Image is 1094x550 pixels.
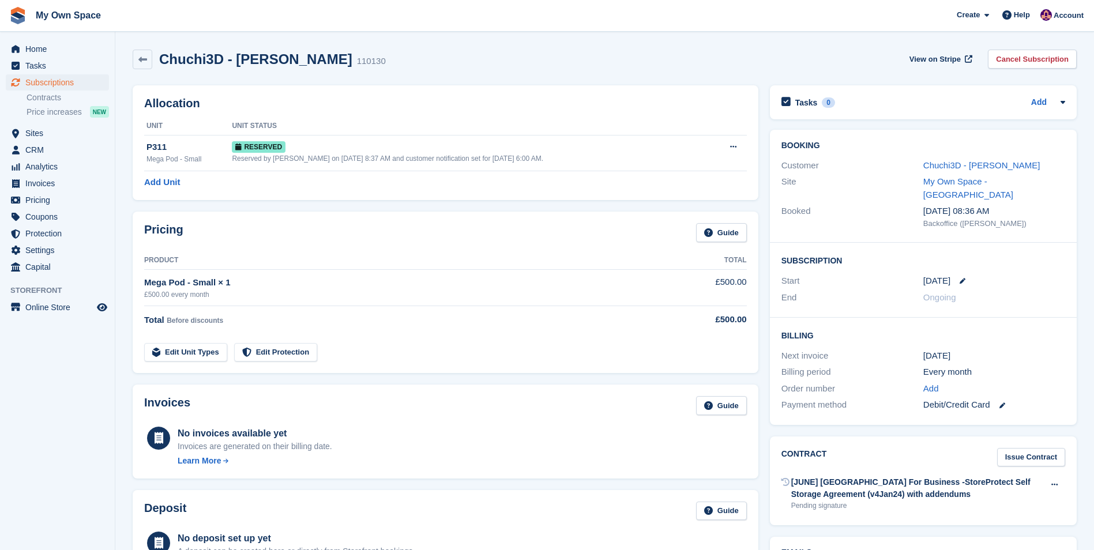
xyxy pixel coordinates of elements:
[696,223,747,242] a: Guide
[95,300,109,314] a: Preview store
[25,125,95,141] span: Sites
[144,343,227,362] a: Edit Unit Types
[9,7,27,24] img: stora-icon-8386f47178a22dfd0bd8f6a31ec36ba5ce8667c1dd55bd0f319d3a0aa187defe.svg
[144,315,164,325] span: Total
[25,159,95,175] span: Analytics
[25,175,95,191] span: Invoices
[781,274,923,288] div: Start
[655,313,747,326] div: £500.00
[923,382,939,395] a: Add
[178,455,332,467] a: Learn More
[791,476,1044,500] div: [JUNE] [GEOGRAPHIC_DATA] For Business -StoreProtect Self Storage Agreement (v4Jan24) with addendums
[27,92,109,103] a: Contracts
[6,242,109,258] a: menu
[90,106,109,118] div: NEW
[923,218,1065,229] div: Backoffice ([PERSON_NAME])
[144,276,655,289] div: Mega Pod - Small × 1
[10,285,115,296] span: Storefront
[791,500,1044,511] div: Pending signature
[27,106,109,118] a: Price increases NEW
[781,159,923,172] div: Customer
[25,299,95,315] span: Online Store
[781,349,923,363] div: Next invoice
[1014,9,1030,21] span: Help
[923,205,1065,218] div: [DATE] 08:36 AM
[781,291,923,304] div: End
[159,51,352,67] h2: Chuchi3D - [PERSON_NAME]
[6,159,109,175] a: menu
[144,117,232,135] th: Unit
[6,142,109,158] a: menu
[6,41,109,57] a: menu
[167,317,223,325] span: Before discounts
[6,125,109,141] a: menu
[232,141,285,153] span: Reserved
[25,209,95,225] span: Coupons
[923,366,1065,379] div: Every month
[6,74,109,91] a: menu
[822,97,835,108] div: 0
[178,532,415,545] div: No deposit set up yet
[232,117,709,135] th: Unit Status
[25,259,95,275] span: Capital
[146,154,232,164] div: Mega Pod - Small
[781,382,923,395] div: Order number
[144,396,190,415] h2: Invoices
[357,55,386,68] div: 110130
[781,175,923,201] div: Site
[781,448,827,467] h2: Contract
[923,349,1065,363] div: [DATE]
[655,269,747,306] td: £500.00
[781,329,1065,341] h2: Billing
[781,141,1065,150] h2: Booking
[781,398,923,412] div: Payment method
[923,292,956,302] span: Ongoing
[781,366,923,379] div: Billing period
[178,427,332,440] div: No invoices available yet
[27,107,82,118] span: Price increases
[25,142,95,158] span: CRM
[923,398,1065,412] div: Debit/Credit Card
[178,440,332,453] div: Invoices are generated on their billing date.
[144,97,747,110] h2: Allocation
[144,223,183,242] h2: Pricing
[25,41,95,57] span: Home
[31,6,106,25] a: My Own Space
[178,455,221,467] div: Learn More
[144,289,655,300] div: £500.00 every month
[232,153,709,164] div: Reserved by [PERSON_NAME] on [DATE] 8:37 AM and customer notification set for [DATE] 6:00 AM.
[144,176,180,189] a: Add Unit
[923,176,1013,199] a: My Own Space - [GEOGRAPHIC_DATA]
[6,225,109,242] a: menu
[25,58,95,74] span: Tasks
[234,343,317,362] a: Edit Protection
[144,251,655,270] th: Product
[923,274,950,288] time: 2025-10-06 00:00:00 UTC
[6,299,109,315] a: menu
[696,502,747,521] a: Guide
[1040,9,1052,21] img: Sergio Tartaglia
[25,74,95,91] span: Subscriptions
[795,97,818,108] h2: Tasks
[957,9,980,21] span: Create
[781,205,923,229] div: Booked
[1031,96,1047,110] a: Add
[909,54,961,65] span: View on Stripe
[655,251,747,270] th: Total
[997,448,1065,467] a: Issue Contract
[696,396,747,415] a: Guide
[6,259,109,275] a: menu
[1054,10,1084,21] span: Account
[25,225,95,242] span: Protection
[146,141,232,154] div: P311
[25,242,95,258] span: Settings
[6,175,109,191] a: menu
[923,160,1040,170] a: Chuchi3D - [PERSON_NAME]
[905,50,975,69] a: View on Stripe
[6,209,109,225] a: menu
[6,58,109,74] a: menu
[988,50,1077,69] a: Cancel Subscription
[781,254,1065,266] h2: Subscription
[144,502,186,521] h2: Deposit
[6,192,109,208] a: menu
